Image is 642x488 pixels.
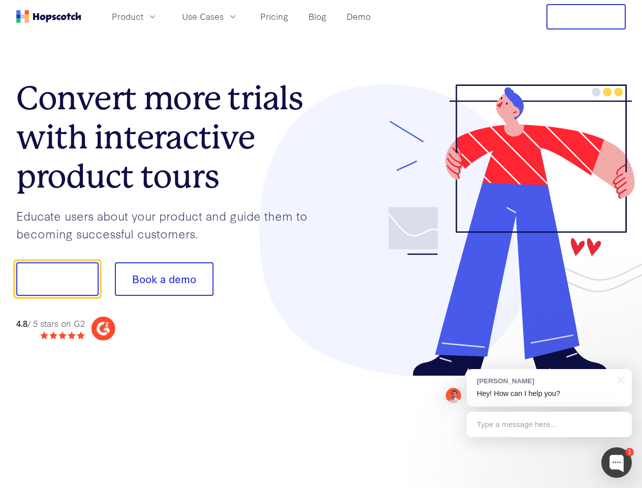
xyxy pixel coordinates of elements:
a: Home [16,10,81,23]
div: / 5 stars on G2 [16,317,85,330]
button: Free Trial [546,4,626,29]
img: Mark Spera [446,388,461,403]
button: Product [106,8,164,25]
a: Pricing [256,8,292,25]
p: Educate users about your product and guide them to becoming successful customers. [16,207,321,242]
button: Show me! [16,262,99,296]
strong: 4.8 [16,317,27,329]
button: Use Cases [176,8,244,25]
p: Hey! How can I help you? [477,388,622,399]
button: Book a demo [115,262,213,296]
a: Blog [304,8,330,25]
div: Type a message here... [467,412,632,437]
span: Product [112,10,143,23]
span: Use Cases [182,10,224,23]
h1: Convert more trials with interactive product tours [16,79,321,196]
a: Demo [343,8,375,25]
div: [PERSON_NAME] [477,376,612,386]
div: 1 [625,448,634,456]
